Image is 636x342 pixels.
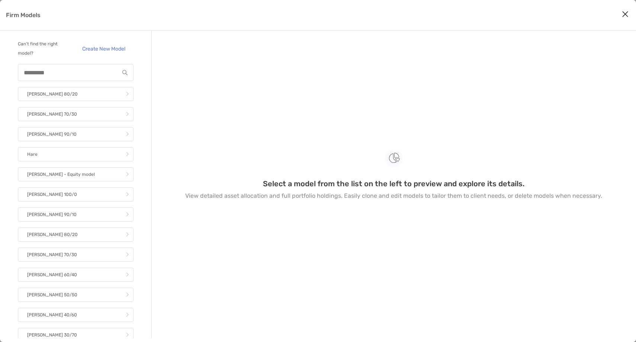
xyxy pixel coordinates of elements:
p: View detailed asset allocation and full portfolio holdings. Easily clone and edit models to tailo... [185,191,602,200]
h3: Select a model from the list on the left to preview and explore its details. [263,179,524,188]
a: [PERSON_NAME] - Equity model [18,167,134,181]
p: Hare [27,150,38,159]
p: [PERSON_NAME] 50/50 [27,290,77,300]
p: [PERSON_NAME] 90/10 [27,210,77,219]
p: [PERSON_NAME] - Equity model [27,170,95,179]
p: [PERSON_NAME] 60/40 [27,270,77,280]
a: [PERSON_NAME] 50/50 [18,288,134,302]
p: [PERSON_NAME] 90/10 [27,130,77,139]
a: [PERSON_NAME] 60/40 [18,268,134,282]
p: [PERSON_NAME] 80/20 [27,230,78,239]
p: [PERSON_NAME] 40/60 [27,310,77,320]
p: [PERSON_NAME] 80/20 [27,90,78,99]
p: Firm Models [6,10,41,20]
p: [PERSON_NAME] 70/30 [27,250,77,259]
a: [PERSON_NAME] 90/10 [18,207,134,222]
a: [PERSON_NAME] 40/60 [18,308,134,322]
p: [PERSON_NAME] 30/70 [27,330,77,340]
p: Can’t find the right model? [18,39,71,58]
a: [PERSON_NAME] 80/20 [18,87,134,101]
a: [PERSON_NAME] 70/30 [18,107,134,121]
a: [PERSON_NAME] 30/70 [18,328,134,342]
a: Hare [18,147,134,161]
a: [PERSON_NAME] 90/10 [18,127,134,141]
p: [PERSON_NAME] 70/30 [27,110,77,119]
p: [PERSON_NAME] 100/0 [27,190,77,199]
button: Close modal [620,9,631,20]
a: Create New Model [74,43,134,55]
a: [PERSON_NAME] 100/0 [18,187,134,201]
img: input icon [122,70,128,75]
a: [PERSON_NAME] 80/20 [18,228,134,242]
a: [PERSON_NAME] 70/30 [18,248,134,262]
